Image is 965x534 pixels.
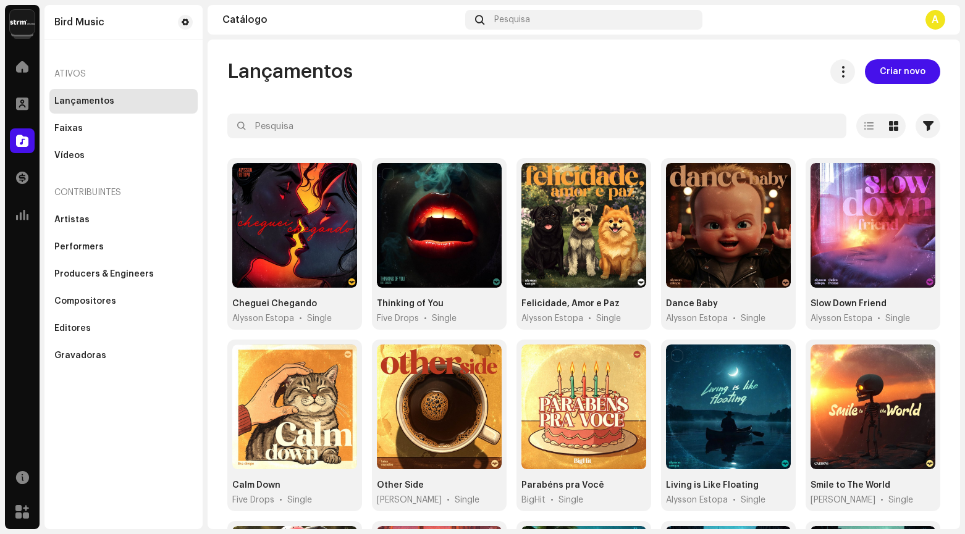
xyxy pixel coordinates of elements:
span: • [880,494,883,506]
div: Bird Music [54,17,104,27]
re-m-nav-item: Artistas [49,207,198,232]
span: Five Drops [232,494,274,506]
div: Single [741,312,765,325]
img: 408b884b-546b-4518-8448-1008f9c76b02 [10,10,35,35]
span: • [447,494,450,506]
div: A [925,10,945,30]
div: Single [596,312,621,325]
div: Single [885,312,910,325]
div: Compositores [54,296,116,306]
re-a-nav-header: Contribuintes [49,178,198,207]
button: Criar novo [865,59,940,84]
div: Thinking of You [377,298,444,310]
span: CARBØNI [811,494,875,506]
div: Artistas [54,215,90,225]
div: Producers & Engineers [54,269,154,279]
re-m-nav-item: Vídeos [49,143,198,168]
span: BigHit [521,494,546,506]
div: Vídeos [54,151,85,161]
div: Catálogo [222,15,460,25]
div: Cheguei Chegando [232,298,317,310]
div: Living is Like Floating [666,479,759,491]
span: • [733,312,736,325]
div: Felicidade, Amor e Paz [521,298,620,310]
div: Smile to The World [811,479,890,491]
input: Pesquisa [227,114,846,138]
div: Faixas [54,123,83,133]
re-m-nav-item: Editores [49,316,198,341]
re-m-nav-item: Performers [49,235,198,259]
div: Editores [54,323,91,333]
div: Lançamentos [54,96,114,106]
re-m-nav-item: Faixas [49,116,198,141]
div: Slow Down Friend [811,298,887,310]
span: Lançamentos [227,59,353,84]
span: Alysson Estopa [811,312,872,325]
div: Single [307,312,332,325]
span: Criar novo [880,59,925,84]
span: Pesquisa [494,15,530,25]
div: Parabéns pra Você [521,479,604,491]
re-m-nav-item: Lançamentos [49,89,198,114]
span: • [424,312,427,325]
div: Single [455,494,479,506]
div: Single [558,494,583,506]
re-a-nav-header: Ativos [49,59,198,89]
span: Alysson Estopa [666,312,728,325]
span: Alysson Estopa [666,494,728,506]
span: • [588,312,591,325]
span: • [733,494,736,506]
span: • [877,312,880,325]
span: • [299,312,302,325]
span: Five Drops [377,312,419,325]
div: Single [432,312,457,325]
div: Performers [54,242,104,252]
div: Single [741,494,765,506]
re-m-nav-item: Compositores [49,289,198,314]
span: Luísa Mendes [377,494,442,506]
div: Single [888,494,913,506]
span: • [550,494,554,506]
div: Calm Down [232,479,280,491]
div: Single [287,494,312,506]
span: Alysson Estopa [232,312,294,325]
span: Alysson Estopa [521,312,583,325]
re-m-nav-item: Producers & Engineers [49,262,198,286]
div: Gravadoras [54,351,106,361]
div: Dance Baby [666,298,718,310]
span: • [279,494,282,506]
div: Other Side [377,479,424,491]
re-m-nav-item: Gravadoras [49,343,198,368]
